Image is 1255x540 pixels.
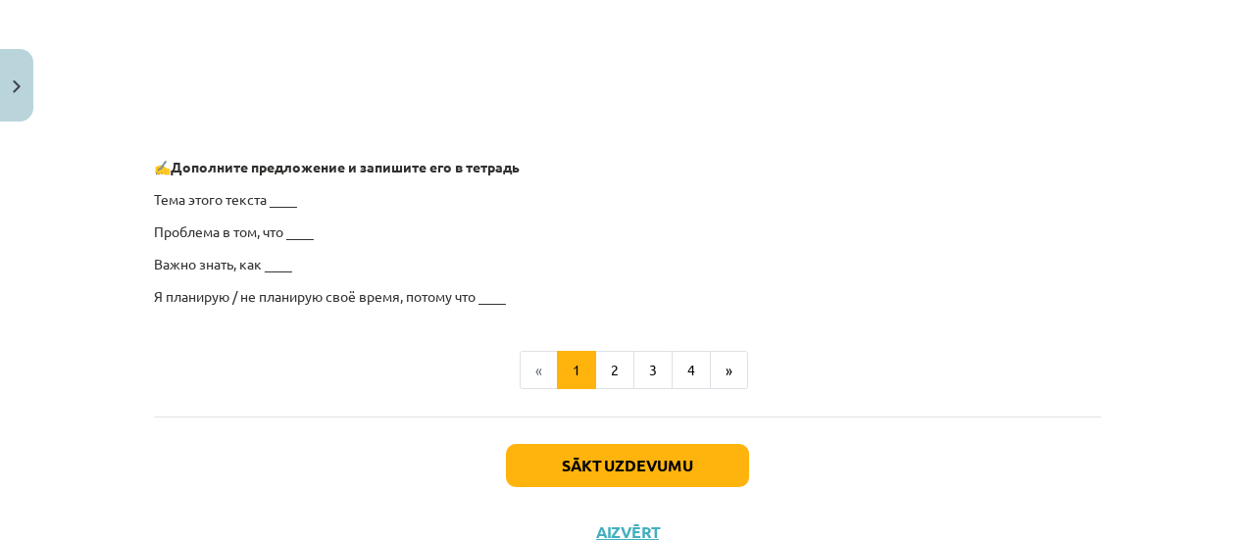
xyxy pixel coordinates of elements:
[557,351,596,390] button: 1
[13,80,21,93] img: icon-close-lesson-0947bae3869378f0d4975bcd49f059093ad1ed9edebbc8119c70593378902aed.svg
[154,254,1101,274] p: Важно знать, как ____
[154,221,1101,242] p: Проблема в том, что ____
[154,189,1101,210] p: Тема этого текста ____
[672,351,711,390] button: 4
[633,351,673,390] button: 3
[154,157,1101,177] p: ✍️
[171,158,520,175] strong: Дополните предложение и запишите его в тетрадь
[154,286,1101,307] p: Я планирую / не планирую своё время, потому что ____
[595,351,634,390] button: 2
[154,351,1101,390] nav: Page navigation example
[506,444,749,487] button: Sākt uzdevumu
[710,351,748,390] button: »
